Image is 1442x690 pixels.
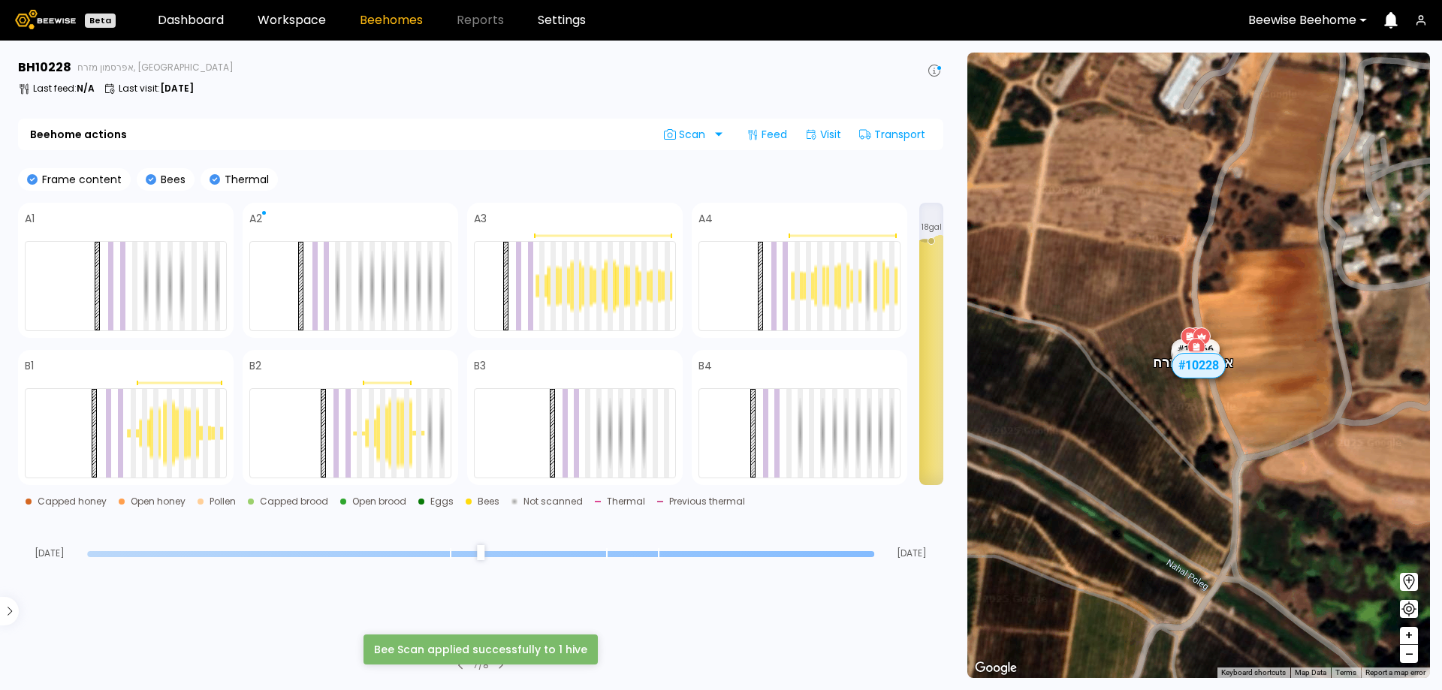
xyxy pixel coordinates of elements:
h4: A2 [249,213,262,224]
div: אפרסמון מזרח [1153,339,1233,370]
div: Bees [478,497,499,506]
h4: A1 [25,213,35,224]
h4: A3 [474,213,487,224]
a: Settings [538,14,586,26]
span: [DATE] [880,549,943,558]
span: Reports [457,14,504,26]
span: [DATE] [18,549,81,558]
button: + [1400,627,1418,645]
div: # 10066 [1172,339,1220,358]
div: Not scanned [523,497,583,506]
button: Map Data [1295,667,1326,678]
a: Beehomes [360,14,423,26]
a: Open this area in Google Maps (opens a new window) [971,658,1021,678]
b: N/A [77,82,95,95]
div: Open brood [352,497,406,506]
div: Pollen [210,497,236,506]
b: [DATE] [160,82,194,95]
div: Eggs [430,497,454,506]
div: Open honey [131,497,186,506]
span: Scan [664,128,710,140]
div: Feed [741,122,793,146]
p: Bees [156,174,186,185]
h4: B1 [25,360,34,371]
img: Beewise logo [15,10,76,29]
span: אפרסמון מזרח, [GEOGRAPHIC_DATA] [77,63,234,72]
button: – [1400,645,1418,663]
div: Previous thermal [669,497,745,506]
h4: B3 [474,360,486,371]
p: Last visit : [119,84,194,93]
div: Thermal [607,497,645,506]
div: Transport [853,122,931,146]
a: Terms [1335,668,1356,676]
span: 18 gal [922,224,942,231]
h3: BH 10228 [18,62,71,74]
div: Beta [85,14,116,28]
div: Capped brood [260,497,328,506]
p: Thermal [220,174,269,185]
h4: B2 [249,360,261,371]
h4: B4 [698,360,712,371]
p: Last feed : [33,84,95,93]
div: # 10144 [1175,351,1223,370]
div: Visit [799,122,847,146]
div: Bee Scan applied successfully to 1 hive [373,644,589,655]
img: Google [971,658,1021,678]
div: Capped honey [38,497,107,506]
a: Report a map error [1365,668,1425,676]
span: – [1405,645,1413,664]
h4: A4 [698,213,713,224]
a: Workspace [258,14,326,26]
div: # 10065 [1171,343,1219,363]
b: Beehome actions [30,129,127,140]
a: Dashboard [158,14,224,26]
span: + [1404,626,1413,645]
button: Keyboard shortcuts [1221,667,1286,678]
p: Frame content [38,174,122,185]
div: # 10228 [1172,352,1226,378]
